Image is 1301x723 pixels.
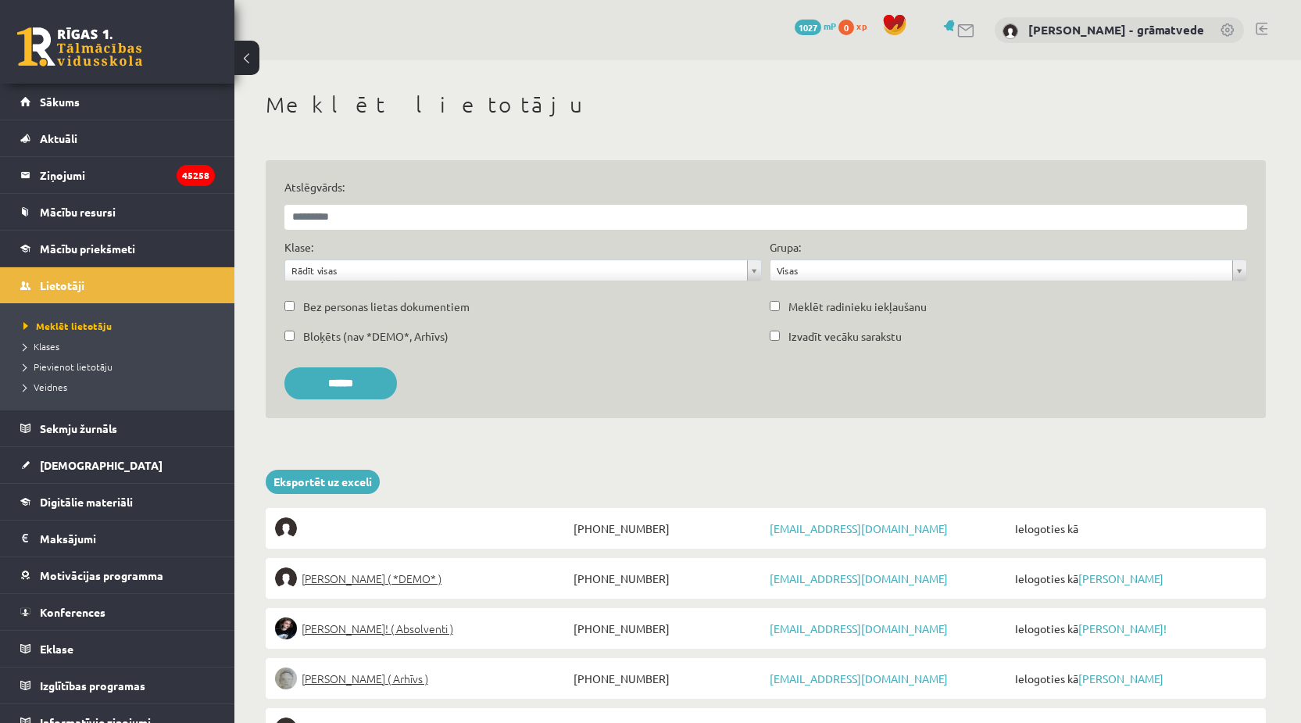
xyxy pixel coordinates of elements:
span: xp [856,20,867,32]
span: Sākums [40,95,80,109]
h1: Meklēt lietotāju [266,91,1266,118]
a: 0 xp [838,20,874,32]
span: Pievienot lietotāju [23,360,113,373]
span: [PHONE_NUMBER] [570,567,766,589]
span: Aktuāli [40,131,77,145]
a: Mācību resursi [20,194,215,230]
a: [EMAIL_ADDRESS][DOMAIN_NAME] [770,521,948,535]
a: Rādīt visas [285,260,761,281]
span: [DEMOGRAPHIC_DATA] [40,458,163,472]
a: Lietotāji [20,267,215,303]
a: Sekmju žurnāls [20,410,215,446]
legend: Maksājumi [40,521,215,557]
a: Klases [23,339,219,353]
a: Motivācijas programma [20,557,215,593]
span: Rādīt visas [291,260,741,281]
img: Antra Sondore - grāmatvede [1003,23,1018,39]
label: Bez personas lietas dokumentiem [303,299,470,315]
span: Visas [777,260,1226,281]
span: Ielogoties kā [1011,617,1256,639]
img: Elīna Elizabete Ancveriņa [275,567,297,589]
label: Meklēt radinieku iekļaušanu [788,299,927,315]
a: Sākums [20,84,215,120]
a: Ziņojumi45258 [20,157,215,193]
a: Meklēt lietotāju [23,319,219,333]
a: [EMAIL_ADDRESS][DOMAIN_NAME] [770,571,948,585]
span: Eklase [40,642,73,656]
span: mP [824,20,836,32]
span: Sekmju žurnāls [40,421,117,435]
span: [PHONE_NUMBER] [570,517,766,539]
a: [PERSON_NAME]! ( Absolventi ) [275,617,570,639]
a: Konferences [20,594,215,630]
span: Izglītības programas [40,678,145,693]
a: Mācību priekšmeti [20,231,215,267]
a: [PERSON_NAME] ( *DEMO* ) [275,567,570,589]
a: [PERSON_NAME]! [1078,621,1167,635]
span: Motivācijas programma [40,568,163,582]
a: Eklase [20,631,215,667]
a: [EMAIL_ADDRESS][DOMAIN_NAME] [770,621,948,635]
span: [PERSON_NAME] ( Arhīvs ) [302,668,428,689]
span: 1027 [795,20,821,35]
a: [PERSON_NAME] [1078,671,1163,685]
a: [PERSON_NAME] [1078,571,1163,585]
legend: Ziņojumi [40,157,215,193]
span: Digitālie materiāli [40,495,133,509]
label: Klase: [284,239,313,256]
a: Izglītības programas [20,668,215,703]
span: Meklēt lietotāju [23,320,112,332]
label: Izvadīt vecāku sarakstu [788,328,902,345]
span: [PERSON_NAME]! ( Absolventi ) [302,617,453,639]
label: Bloķēts (nav *DEMO*, Arhīvs) [303,328,449,345]
span: Ielogoties kā [1011,668,1256,689]
img: Lelde Braune [275,668,297,689]
a: [DEMOGRAPHIC_DATA] [20,447,215,483]
a: Pievienot lietotāju [23,360,219,374]
span: Ielogoties kā [1011,517,1256,539]
span: [PERSON_NAME] ( *DEMO* ) [302,567,441,589]
img: Sofija Anrio-Karlauska! [275,617,297,639]
a: Digitālie materiāli [20,484,215,520]
span: 0 [838,20,854,35]
span: Veidnes [23,381,67,393]
a: [PERSON_NAME] - grāmatvede [1028,22,1204,38]
a: [PERSON_NAME] ( Arhīvs ) [275,668,570,689]
span: Ielogoties kā [1011,567,1256,589]
span: [PHONE_NUMBER] [570,668,766,689]
a: Maksājumi [20,521,215,557]
a: Aktuāli [20,120,215,156]
i: 45258 [177,165,215,186]
label: Grupa: [770,239,801,256]
a: Eksportēt uz exceli [266,470,380,494]
span: Konferences [40,605,105,619]
span: Mācību resursi [40,205,116,219]
span: Klases [23,340,59,353]
span: [PHONE_NUMBER] [570,617,766,639]
a: [EMAIL_ADDRESS][DOMAIN_NAME] [770,671,948,685]
a: Rīgas 1. Tālmācības vidusskola [17,27,142,66]
a: 1027 mP [795,20,836,32]
span: Lietotāji [40,278,84,292]
a: Veidnes [23,380,219,394]
a: Visas [770,260,1246,281]
label: Atslēgvārds: [284,179,1247,195]
span: Mācību priekšmeti [40,242,135,256]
